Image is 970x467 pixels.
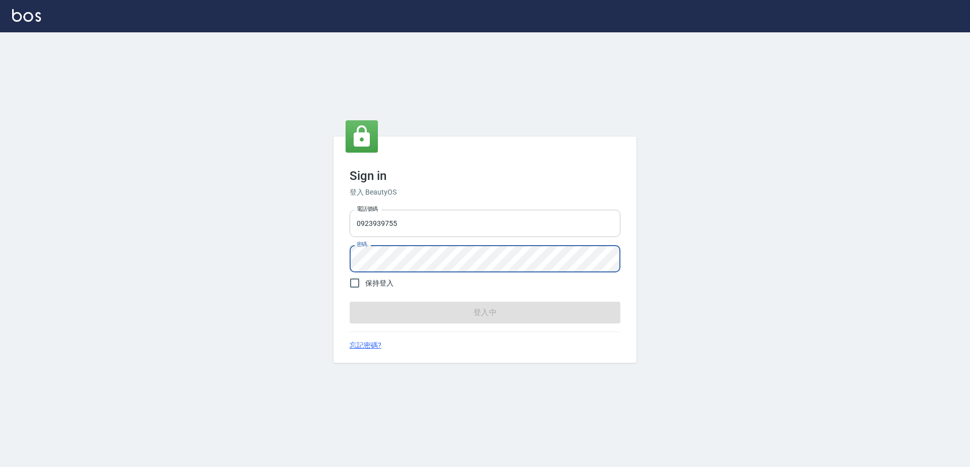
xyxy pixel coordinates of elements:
h6: 登入 BeautyOS [350,187,620,198]
img: Logo [12,9,41,22]
label: 電話號碼 [357,205,378,213]
a: 忘記密碼? [350,340,381,351]
span: 保持登入 [365,278,394,289]
label: 密碼 [357,241,367,248]
h3: Sign in [350,169,620,183]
